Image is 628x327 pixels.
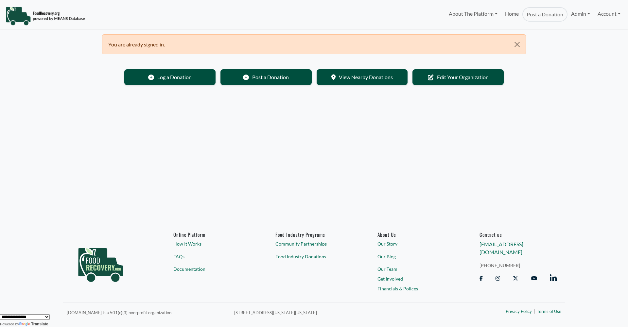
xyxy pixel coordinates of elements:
button: Close [509,35,526,54]
h6: Online Platform [173,232,251,237]
p: [DOMAIN_NAME] is a 501(c)(3) non-profit organization. [67,308,226,316]
a: Documentation [173,266,251,272]
a: Log a Donation [124,69,216,85]
a: Account [594,7,624,20]
a: Privacy Policy [506,308,532,315]
img: Google Translate [19,322,31,327]
a: Translate [19,322,48,326]
div: You are already signed in. [102,34,526,54]
a: Our Blog [377,253,455,260]
h6: Food Industry Programs [275,232,353,237]
a: Financials & Polices [377,285,455,292]
a: Post a Donation [220,69,312,85]
a: View Nearby Donations [317,69,408,85]
a: Edit Your Organization [412,69,504,85]
img: food_recovery_green_logo-76242d7a27de7ed26b67be613a865d9c9037ba317089b267e0515145e5e51427.png [71,232,130,294]
a: Get Involved [377,275,455,282]
a: FAQs [173,253,251,260]
a: About The Platform [445,7,501,20]
h6: Contact us [480,232,557,237]
p: [STREET_ADDRESS][US_STATE][US_STATE] [234,308,436,316]
a: Our Story [377,240,455,247]
a: Community Partnerships [275,240,353,247]
span: | [533,307,535,315]
a: How It Works [173,240,251,247]
a: Terms of Use [537,308,561,315]
a: Food Industry Donations [275,253,353,260]
a: Our Team [377,266,455,272]
a: Admin [567,7,594,20]
a: Post a Donation [522,7,567,22]
a: About Us [377,232,455,237]
a: Home [501,7,522,22]
a: [EMAIL_ADDRESS][DOMAIN_NAME] [480,241,523,255]
a: [PHONE_NUMBER] [480,262,557,268]
img: NavigationLogo_FoodRecovery-91c16205cd0af1ed486a0f1a7774a6544ea792ac00100771e7dd3ec7c0e58e41.png [6,6,85,26]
